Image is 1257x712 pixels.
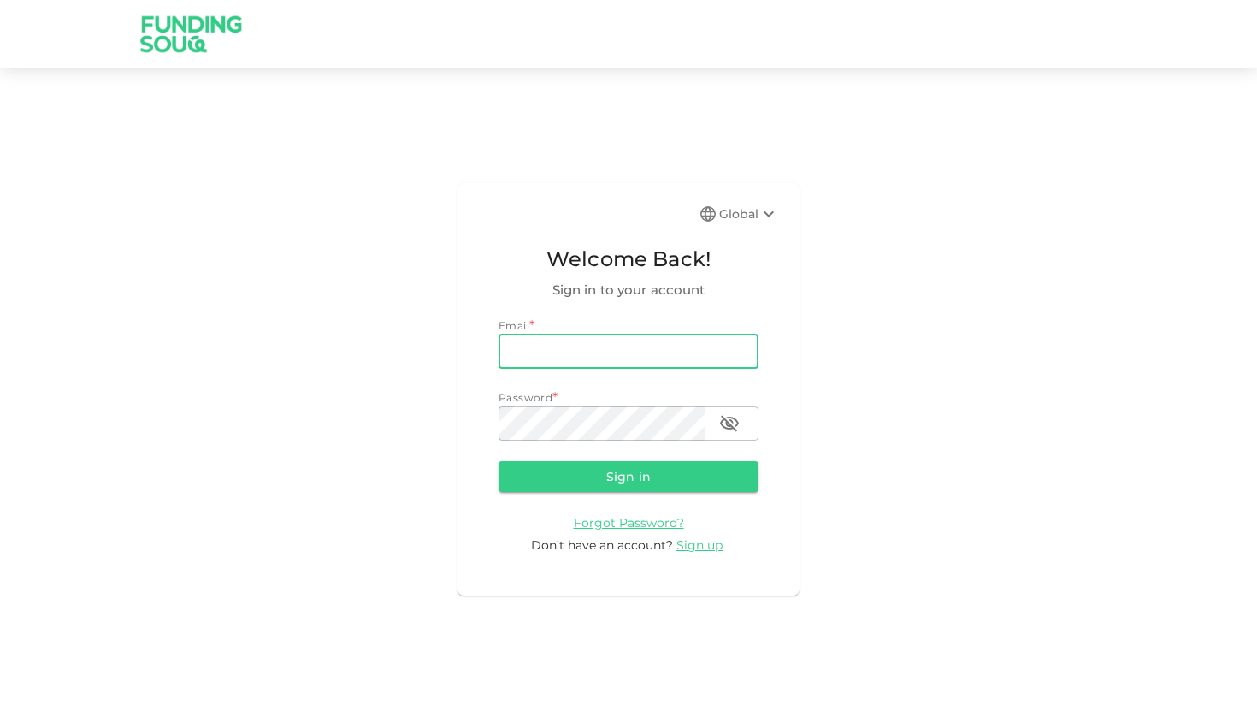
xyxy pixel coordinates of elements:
span: Sign in to your account [499,280,758,300]
a: Forgot Password? [574,514,684,531]
span: Don’t have an account? [531,537,673,553]
span: Forgot Password? [574,515,684,531]
span: Welcome Back! [499,243,758,276]
button: Sign in [499,461,758,492]
span: Email [499,319,529,332]
input: password [499,406,705,441]
span: Password [499,391,552,404]
input: email [499,335,758,369]
div: Global [719,204,779,224]
span: Sign up [676,537,723,553]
